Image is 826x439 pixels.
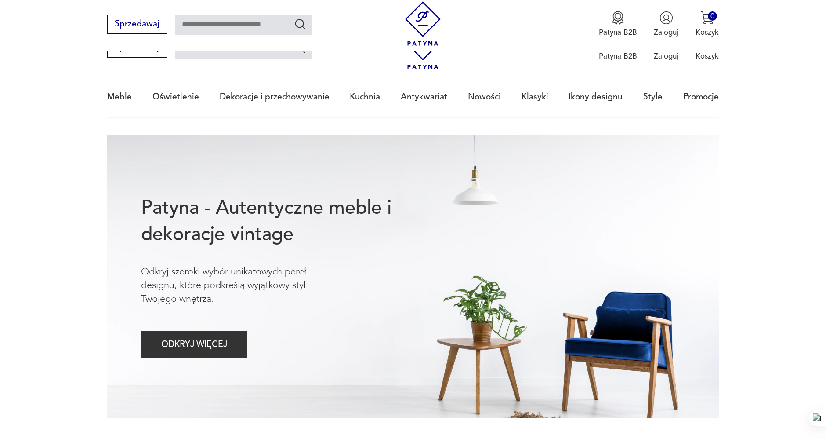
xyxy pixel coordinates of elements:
[152,77,199,117] a: Oświetlenie
[599,11,637,37] button: Patyna B2B
[294,18,307,30] button: Szukaj
[696,27,719,37] p: Koszyk
[522,77,548,117] a: Klasyki
[220,77,330,117] a: Dekoracje i przechowywanie
[141,342,247,349] a: ODKRYJ WIĘCEJ
[696,11,719,37] button: 0Koszyk
[468,77,501,117] a: Nowości
[659,11,673,25] img: Ikonka użytkownika
[107,45,167,52] a: Sprzedawaj
[569,77,623,117] a: Ikony designu
[401,77,447,117] a: Antykwariat
[401,1,445,46] img: Patyna - sklep z meblami i dekoracjami vintage
[708,11,717,21] div: 0
[141,195,426,248] h1: Patyna - Autentyczne meble i dekoracje vintage
[141,331,247,358] button: ODKRYJ WIĘCEJ
[683,77,719,117] a: Promocje
[350,77,380,117] a: Kuchnia
[294,41,307,54] button: Szukaj
[643,77,663,117] a: Style
[654,27,678,37] p: Zaloguj
[599,27,637,37] p: Patyna B2B
[611,11,625,25] img: Ikona medalu
[107,77,132,117] a: Meble
[654,51,678,61] p: Zaloguj
[599,51,637,61] p: Patyna B2B
[599,11,637,37] a: Ikona medaluPatyna B2B
[107,21,167,28] a: Sprzedawaj
[654,11,678,37] button: Zaloguj
[696,51,719,61] p: Koszyk
[141,265,341,306] p: Odkryj szeroki wybór unikatowych pereł designu, które podkreślą wyjątkowy styl Twojego wnętrza.
[700,11,714,25] img: Ikona koszyka
[107,15,167,34] button: Sprzedawaj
